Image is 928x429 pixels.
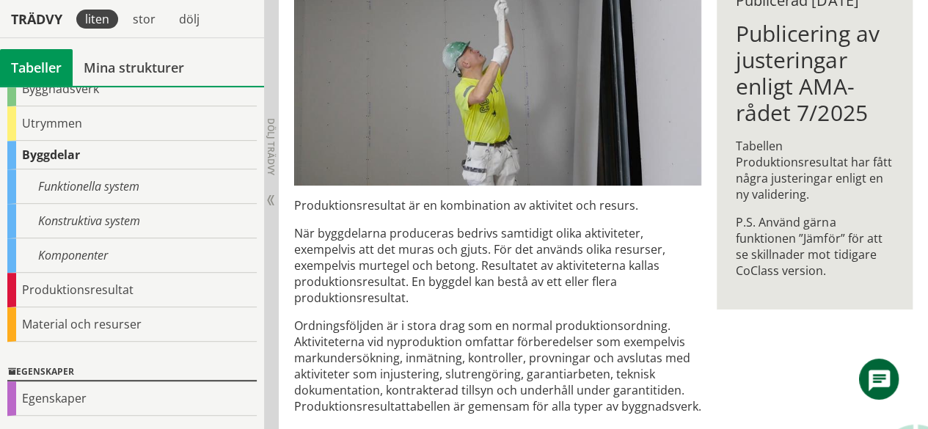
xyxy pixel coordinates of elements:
div: liten [76,10,118,29]
div: Trädvy [3,11,70,27]
p: Produktionsresultat är en kombination av aktivitet och resurs. [294,197,702,213]
p: När byggdelarna produceras bedrivs samtidigt olika aktiviteter, exempelvis att det muras och gjut... [294,225,702,306]
p: Ordningsföljden är i stora drag som en normal produktionsordning. Aktiviteterna vid nyproduktion ... [294,318,702,414]
div: Produktionsresultat [7,273,257,307]
div: stor [124,10,164,29]
div: Funktionella system [7,169,257,204]
div: Konstruktiva system [7,204,257,238]
div: Utrymmen [7,106,257,141]
span: Dölj trädvy [265,118,277,175]
div: Komponenter [7,238,257,273]
div: dölj [170,10,208,29]
div: Byggdelar [7,141,257,169]
div: Egenskaper [7,381,257,416]
div: Byggnadsverk [7,72,257,106]
div: Material och resurser [7,307,257,342]
h1: Publicering av justeringar enligt AMA-rådet 7/2025 [736,21,894,126]
p: Tabellen Produktionsresultat har fått några justeringar enligt en ny validering. [736,138,894,202]
p: P.S. Använd gärna funktionen ”Jämför” för att se skillnader mot tidigare CoClass version. [736,214,894,279]
div: Egenskaper [7,364,257,381]
a: Mina strukturer [73,49,195,86]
